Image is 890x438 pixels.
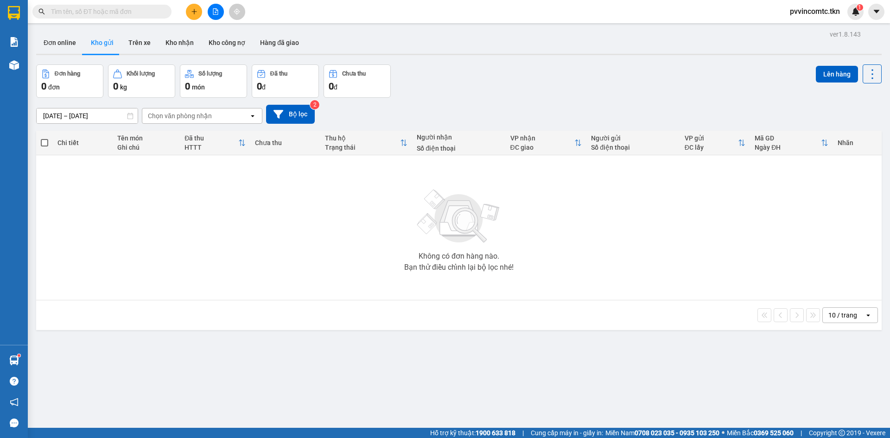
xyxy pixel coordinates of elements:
[212,8,219,15] span: file-add
[868,4,884,20] button: caret-down
[750,131,833,155] th: Toggle SortBy
[722,431,725,435] span: ⚪️
[857,4,863,11] sup: 1
[57,139,108,146] div: Chi tiết
[9,355,19,365] img: warehouse-icon
[816,66,858,83] button: Lên hàng
[404,264,514,271] div: Bạn thử điều chỉnh lại bộ lọc nhé!
[8,6,20,20] img: logo-vxr
[180,131,250,155] th: Toggle SortBy
[591,134,675,142] div: Người gửi
[201,32,253,54] button: Kho công nợ
[522,428,524,438] span: |
[185,81,190,92] span: 0
[184,144,238,151] div: HTTT
[531,428,603,438] span: Cung cấp máy in - giấy in:
[55,70,80,77] div: Đơn hàng
[419,253,499,260] div: Không có đơn hàng nào.
[635,429,719,437] strong: 0708 023 035 - 0935 103 250
[36,64,103,98] button: Đơn hàng0đơn
[685,134,738,142] div: VP gửi
[266,105,315,124] button: Bộ lọc
[117,144,176,151] div: Ghi chú
[36,32,83,54] button: Đơn online
[310,100,319,109] sup: 2
[234,8,240,15] span: aim
[430,428,515,438] span: Hỗ trợ kỹ thuật:
[270,70,287,77] div: Đã thu
[229,4,245,20] button: aim
[839,430,845,436] span: copyright
[253,32,306,54] button: Hàng đã giao
[510,144,575,151] div: ĐC giao
[10,377,19,386] span: question-circle
[18,354,20,357] sup: 1
[325,144,400,151] div: Trạng thái
[782,6,847,17] span: pvvincomtc.tkn
[108,64,175,98] button: Khối lượng0kg
[413,184,505,249] img: svg+xml;base64,PHN2ZyBjbGFzcz0ibGlzdC1wbHVnX19zdmciIHhtbG5zPSJodHRwOi8vd3d3LnczLm9yZy8yMDAwL3N2Zy...
[476,429,515,437] strong: 1900 633 818
[9,37,19,47] img: solution-icon
[320,131,412,155] th: Toggle SortBy
[754,429,794,437] strong: 0369 525 060
[262,83,266,91] span: đ
[127,70,155,77] div: Khối lượng
[186,4,202,20] button: plus
[830,29,861,39] div: ver 1.8.143
[191,8,197,15] span: plus
[117,134,176,142] div: Tên món
[38,8,45,15] span: search
[858,4,861,11] span: 1
[184,134,238,142] div: Đã thu
[113,81,118,92] span: 0
[325,134,400,142] div: Thu hộ
[192,83,205,91] span: món
[417,145,501,152] div: Số điện thoại
[158,32,201,54] button: Kho nhận
[801,428,802,438] span: |
[208,4,224,20] button: file-add
[727,428,794,438] span: Miền Bắc
[180,64,247,98] button: Số lượng0món
[10,419,19,427] span: message
[342,70,366,77] div: Chưa thu
[9,60,19,70] img: warehouse-icon
[605,428,719,438] span: Miền Nam
[252,64,319,98] button: Đã thu0đ
[417,133,501,141] div: Người nhận
[48,83,60,91] span: đơn
[591,144,675,151] div: Số điện thoại
[249,112,256,120] svg: open
[198,70,222,77] div: Số lượng
[10,398,19,406] span: notification
[828,311,857,320] div: 10 / trang
[255,139,316,146] div: Chưa thu
[37,108,138,123] input: Select a date range.
[120,83,127,91] span: kg
[324,64,391,98] button: Chưa thu0đ
[257,81,262,92] span: 0
[755,134,821,142] div: Mã GD
[510,134,575,142] div: VP nhận
[121,32,158,54] button: Trên xe
[872,7,881,16] span: caret-down
[329,81,334,92] span: 0
[506,131,587,155] th: Toggle SortBy
[685,144,738,151] div: ĐC lấy
[41,81,46,92] span: 0
[852,7,860,16] img: icon-new-feature
[865,311,872,319] svg: open
[334,83,337,91] span: đ
[680,131,750,155] th: Toggle SortBy
[83,32,121,54] button: Kho gửi
[838,139,877,146] div: Nhãn
[51,6,160,17] input: Tìm tên, số ĐT hoặc mã đơn
[755,144,821,151] div: Ngày ĐH
[148,111,212,121] div: Chọn văn phòng nhận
